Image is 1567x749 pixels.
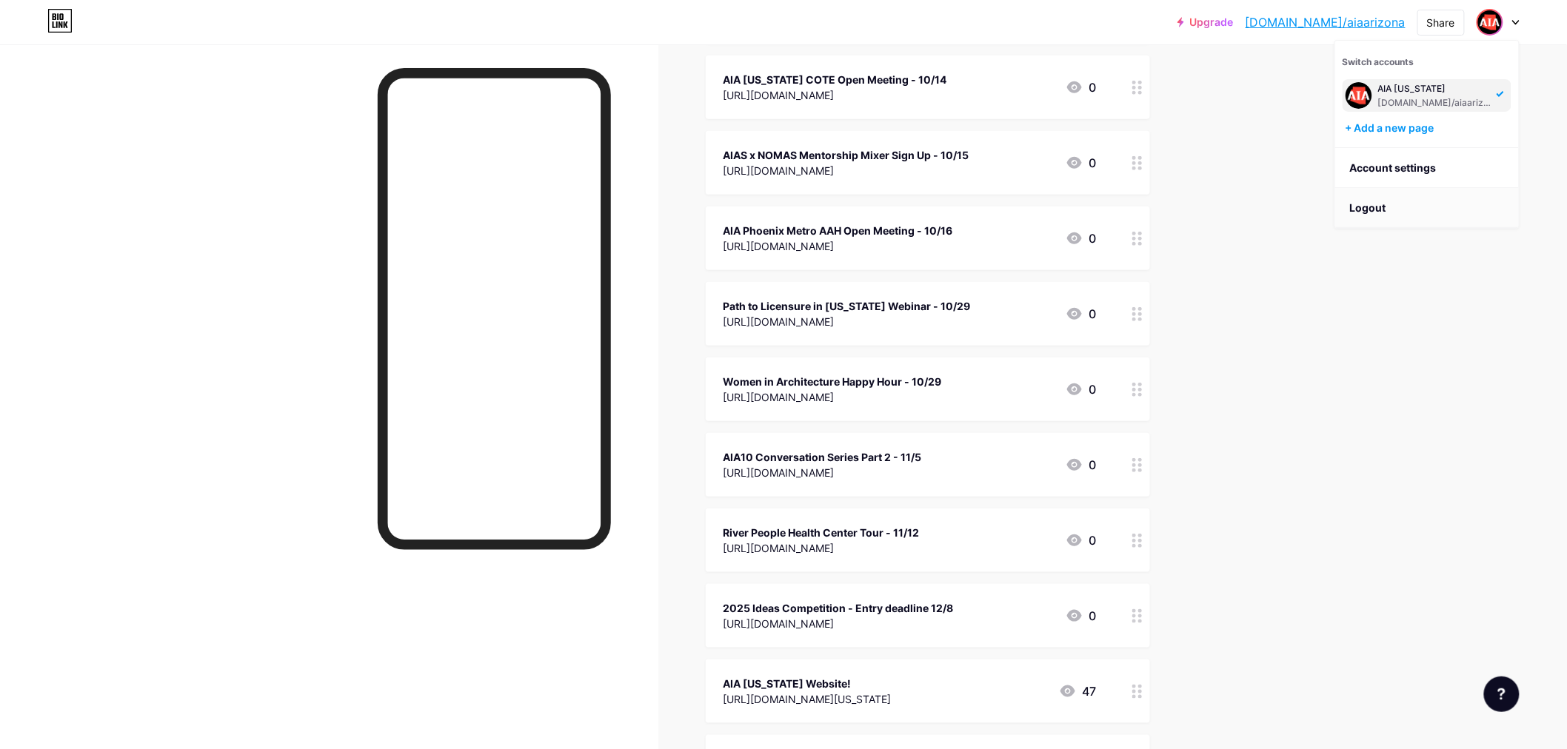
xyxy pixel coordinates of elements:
div: AIA10 Conversation Series Part 2 - 11/5 [724,449,922,465]
span: Switch accounts [1343,56,1414,67]
div: 0 [1066,456,1097,474]
div: [URL][DOMAIN_NAME][US_STATE] [724,691,892,707]
div: 47 [1059,682,1097,700]
div: [URL][DOMAIN_NAME] [724,389,942,405]
a: Upgrade [1177,16,1234,28]
div: [URL][DOMAIN_NAME] [724,616,954,631]
div: 0 [1066,229,1097,247]
div: [URL][DOMAIN_NAME] [724,163,969,178]
div: Share [1427,15,1455,30]
a: [DOMAIN_NAME]/aiaarizona [1246,13,1406,31]
div: + Add a new page [1346,121,1511,135]
div: AIA [US_STATE] [1378,83,1492,95]
div: AIA Phoenix Metro AAH Open Meeting - 10/16 [724,223,953,238]
div: 0 [1066,380,1097,398]
div: 0 [1066,531,1097,549]
li: Logout [1335,188,1519,228]
img: aiaarizona [1478,10,1502,34]
div: 0 [1066,78,1097,96]
div: Path to Licensure in [US_STATE] Webinar - 10/29 [724,298,971,314]
img: aiaarizona [1346,82,1372,109]
div: [URL][DOMAIN_NAME] [724,465,922,480]
div: [URL][DOMAIN_NAME] [724,314,971,329]
div: [URL][DOMAIN_NAME] [724,238,953,254]
div: Women in Architecture Happy Hour - 10/29 [724,374,942,389]
a: Account settings [1335,148,1519,188]
div: [DOMAIN_NAME]/aiaarizona [1378,97,1492,109]
div: 2025 Ideas Competition - Entry deadline 12/8 [724,600,954,616]
div: River People Health Center Tour - 11/12 [724,525,920,540]
div: [URL][DOMAIN_NAME] [724,540,920,556]
div: 0 [1066,154,1097,172]
div: 0 [1066,305,1097,323]
div: 0 [1066,607,1097,625]
div: AIA [US_STATE] Website! [724,676,892,691]
div: [URL][DOMAIN_NAME] [724,87,947,103]
div: AIA [US_STATE] COTE Open Meeting - 10/14 [724,72,947,87]
div: AIAS x NOMAS Mentorship Mixer Sign Up - 10/15 [724,147,969,163]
